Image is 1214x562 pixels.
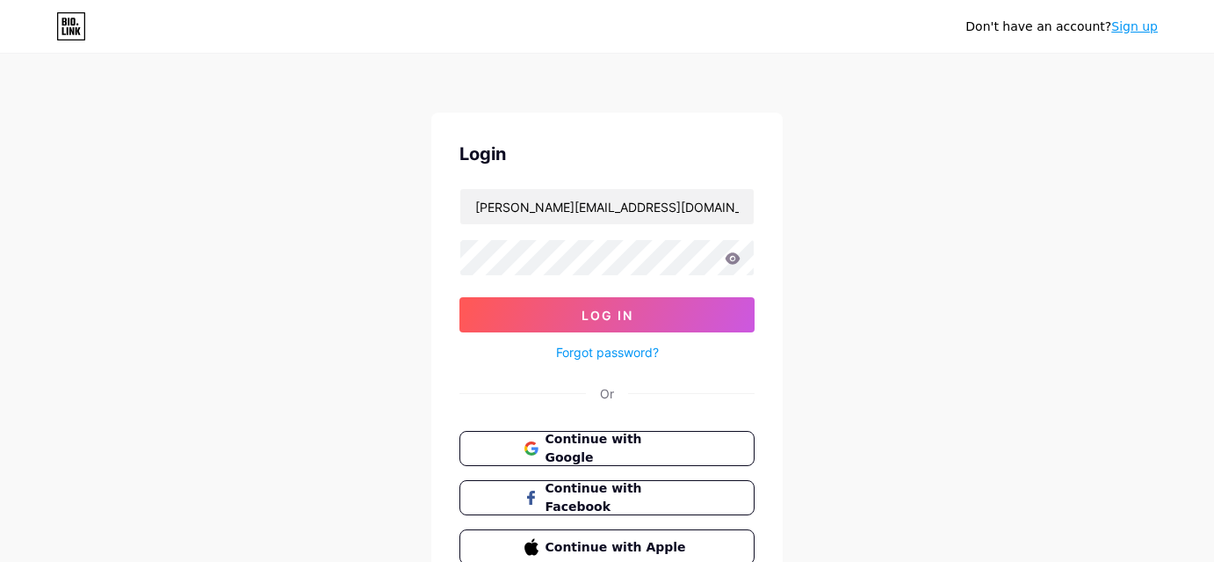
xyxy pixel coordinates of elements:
button: Log In [459,297,755,332]
span: Continue with Facebook [546,479,690,516]
a: Forgot password? [556,343,659,361]
input: Username [460,189,754,224]
button: Continue with Google [459,431,755,466]
span: Continue with Google [546,430,690,467]
button: Continue with Facebook [459,480,755,515]
div: Don't have an account? [965,18,1158,36]
div: Login [459,141,755,167]
div: Or [600,384,614,403]
span: Log In [582,308,633,323]
a: Sign up [1111,19,1158,33]
span: Continue with Apple [546,538,690,557]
